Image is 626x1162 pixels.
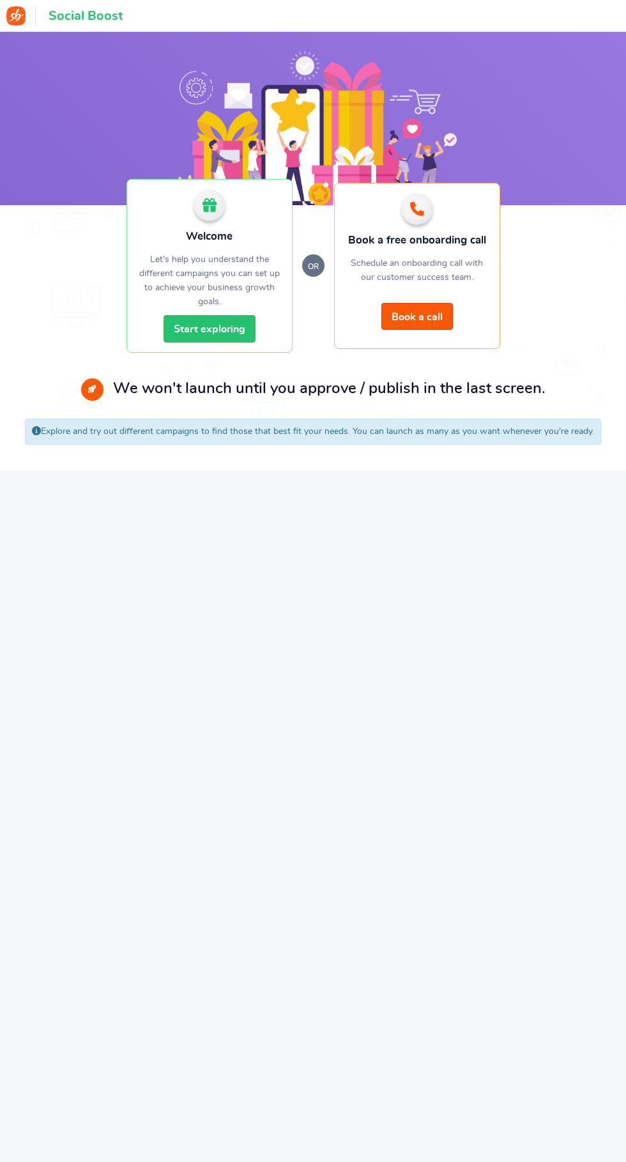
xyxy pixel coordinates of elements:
[164,315,256,343] a: Start exploring
[25,419,601,445] div: Explore and try out different campaigns to find those that best fit your needs. You can launch as...
[139,255,280,306] span: Let's help you understand the different campaigns you can set up to achieve your business growth ...
[137,231,282,243] h2: Welcome
[113,378,546,400] p: We won't launch until you approve / publish in the last screen.
[49,9,123,23] h1: Social Boost
[169,51,457,205] img: Social Boost
[6,6,26,26] img: Social Boost
[381,303,453,330] a: Book a call
[351,259,483,282] span: Schedule an onboarding call with our customer success team.
[344,235,490,247] h2: Book a free onboarding call
[302,254,324,277] small: or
